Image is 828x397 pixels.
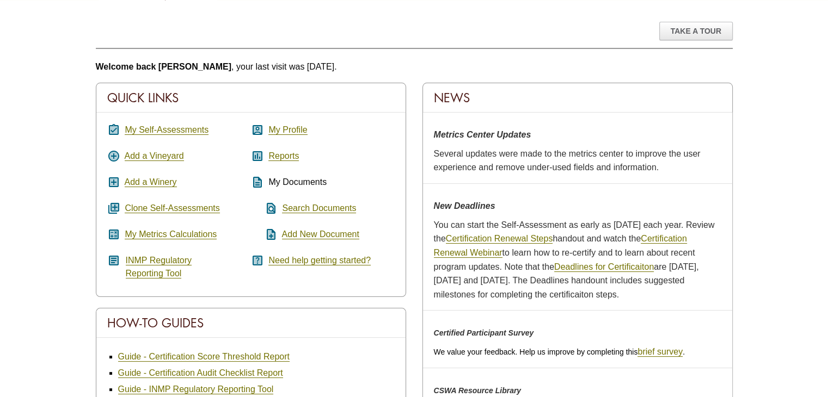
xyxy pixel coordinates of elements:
[268,125,307,135] a: My Profile
[107,202,120,215] i: queue
[251,254,264,267] i: help_center
[282,229,359,239] a: Add New Document
[251,123,264,137] i: account_box
[434,386,522,395] em: CSWA Resource Library
[107,123,120,137] i: assignment_turned_in
[107,228,120,241] i: calculate
[251,176,264,189] i: description
[96,62,232,71] b: Welcome back [PERSON_NAME]
[118,352,290,362] a: Guide - Certification Score Threshold Report
[659,22,733,40] div: Take A Tour
[268,151,299,161] a: Reports
[107,254,120,267] i: article
[107,176,120,189] i: add_box
[118,368,283,378] a: Guide - Certification Audit Checklist Report
[434,348,685,356] span: We value your feedback. Help us improve by completing this .
[434,201,495,210] strong: New Deadlines
[107,150,120,163] i: add_circle
[637,347,683,357] a: brief survey
[125,151,184,161] a: Add a Vineyard
[434,328,534,337] em: Certified Participant Survey
[251,150,264,163] i: assessment
[96,83,406,113] div: Quick Links
[554,262,654,272] a: Deadlines for Certificaiton
[118,384,274,394] a: Guide - INMP Regulatory Reporting Tool
[125,229,217,239] a: My Metrics Calculations
[251,202,278,215] i: find_in_page
[434,234,687,258] a: Certification Renewal Webinar
[251,228,278,241] i: note_add
[282,203,356,213] a: Search Documents
[125,203,219,213] a: Clone Self-Assessments
[446,234,553,244] a: Certification Renewal Steps
[423,83,732,113] div: News
[268,256,371,265] a: Need help getting started?
[268,177,327,187] span: My Documents
[434,218,721,302] p: You can start the Self-Assessment as early as [DATE] each year. Review the handout and watch the ...
[96,308,406,338] div: How-To Guides
[434,130,531,139] strong: Metrics Center Updates
[125,125,208,135] a: My Self-Assessments
[96,60,733,74] p: , your last visit was [DATE].
[434,149,701,172] span: Several updates were made to the metrics center to improve the user experience and remove under-u...
[126,256,192,278] a: INMP RegulatoryReporting Tool
[125,177,177,187] a: Add a Winery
